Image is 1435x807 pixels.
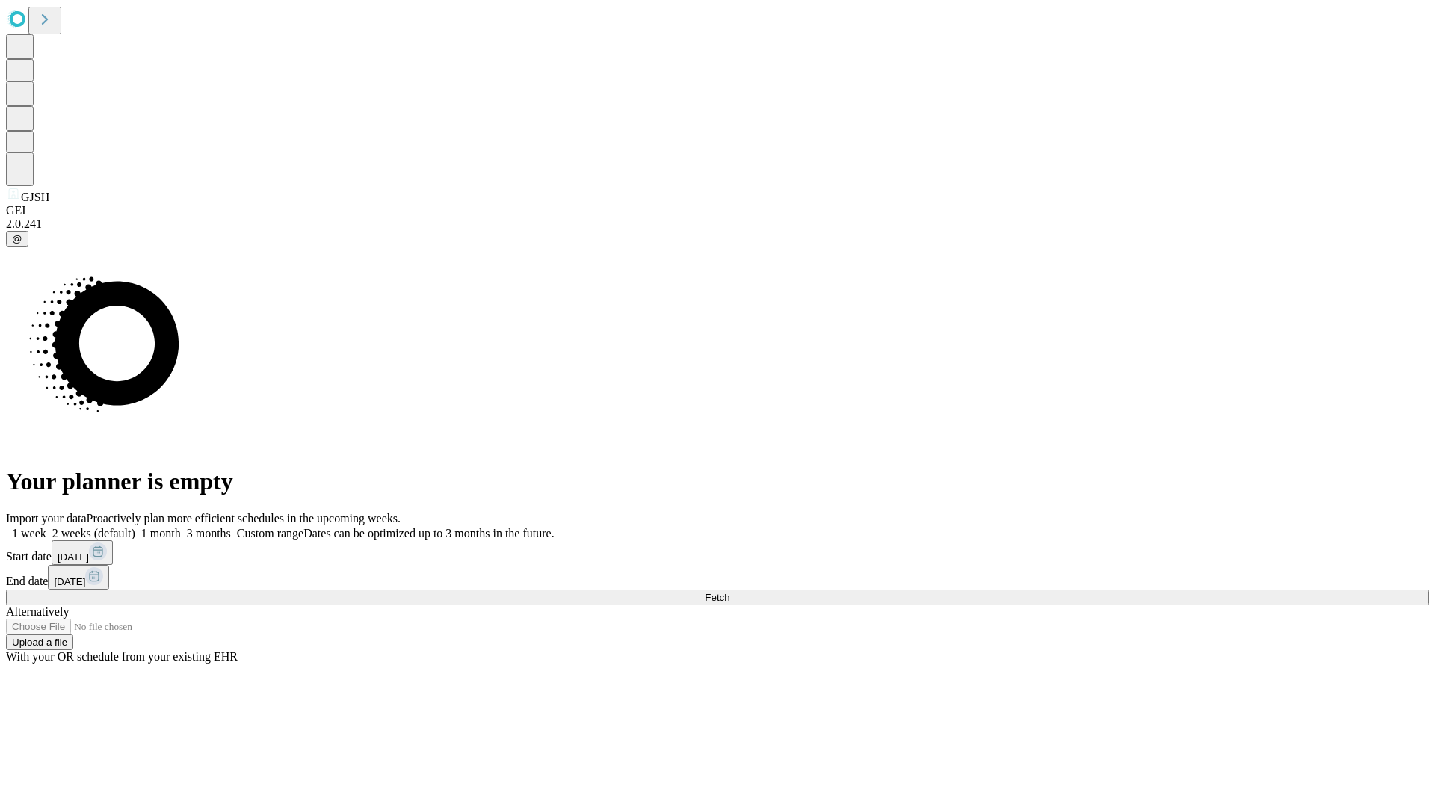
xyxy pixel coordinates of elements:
button: [DATE] [48,565,109,590]
span: GJSH [21,191,49,203]
span: 1 week [12,527,46,539]
span: [DATE] [58,551,89,563]
button: Upload a file [6,634,73,650]
button: @ [6,231,28,247]
span: Proactively plan more efficient schedules in the upcoming weeks. [87,512,401,525]
div: End date [6,565,1429,590]
div: Start date [6,540,1429,565]
div: 2.0.241 [6,217,1429,231]
span: Import your data [6,512,87,525]
span: 3 months [187,527,231,539]
span: 1 month [141,527,181,539]
span: With your OR schedule from your existing EHR [6,650,238,663]
span: 2 weeks (default) [52,527,135,539]
span: Alternatively [6,605,69,618]
button: Fetch [6,590,1429,605]
button: [DATE] [52,540,113,565]
span: @ [12,233,22,244]
span: [DATE] [54,576,85,587]
span: Fetch [705,592,729,603]
span: Custom range [237,527,303,539]
div: GEI [6,204,1429,217]
span: Dates can be optimized up to 3 months in the future. [303,527,554,539]
h1: Your planner is empty [6,468,1429,495]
